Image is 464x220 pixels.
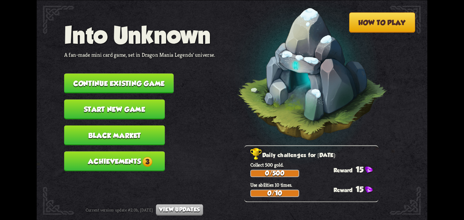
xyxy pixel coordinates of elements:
button: Achievements3 [64,151,165,171]
div: 15 [334,165,378,174]
span: 3 [142,157,152,167]
p: A fan-made mini card game, set in Dragon Mania Legends' universe. [64,51,215,58]
button: Black Market [64,125,165,145]
button: View updates [156,204,203,215]
div: 0/10 [251,190,299,196]
button: How to play [349,12,415,32]
div: 0/500 [251,170,299,176]
h1: Into Unknown [64,21,215,48]
button: Start new game [64,99,165,119]
p: Use abilities 10 times. [250,182,378,188]
p: Collect 500 gold. [250,162,378,168]
div: Current version: update #2.0b, [DATE] [86,204,203,215]
img: Golden_Trophy_Icon.png [250,148,262,160]
button: Continue existing game [64,73,174,93]
h2: Daily challenges for [DATE]: [250,150,378,160]
div: 15 [334,185,378,193]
